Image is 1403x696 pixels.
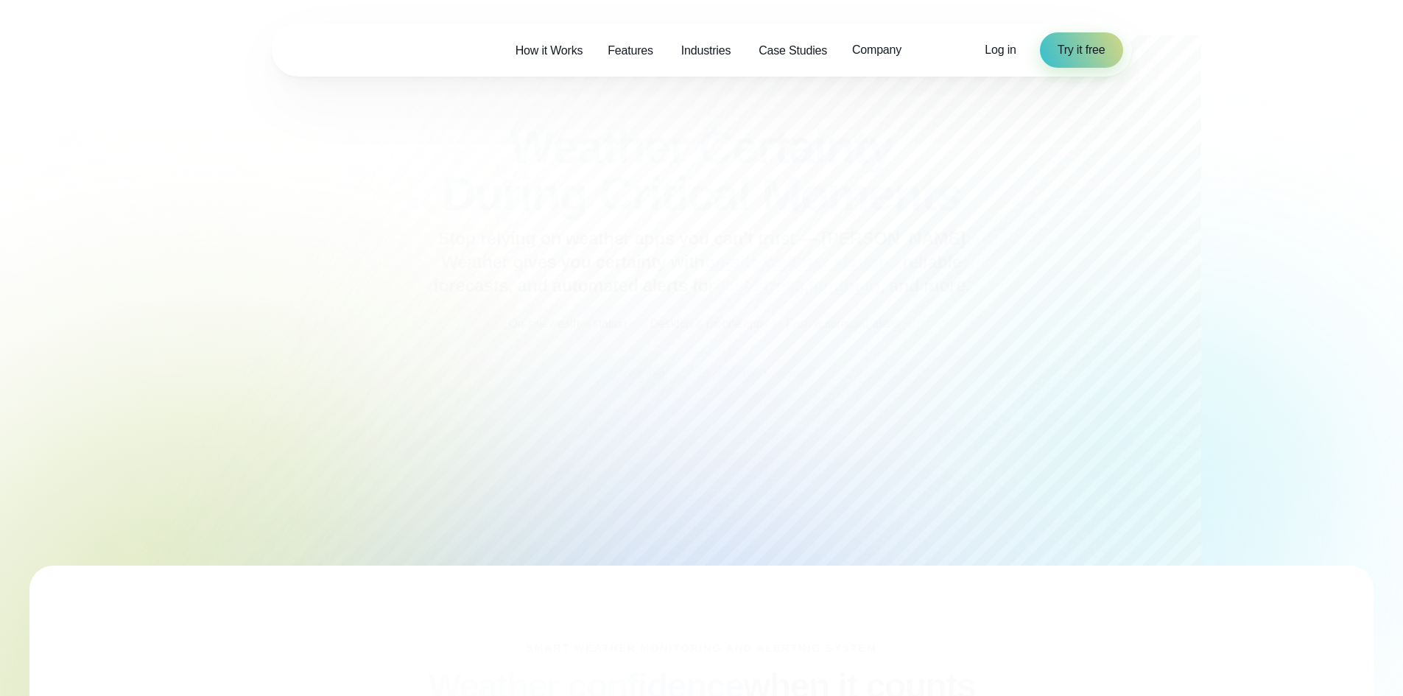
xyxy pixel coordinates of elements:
a: Log in [985,41,1016,59]
span: Industries [681,42,731,60]
span: Try it free [1058,41,1105,59]
span: Case Studies [759,42,827,60]
a: Try it free [1040,32,1123,68]
span: Log in [985,43,1016,56]
span: Company [852,41,901,59]
a: Case Studies [746,35,840,66]
a: How it Works [503,35,596,66]
span: Features [608,42,653,60]
span: How it Works [516,42,583,60]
